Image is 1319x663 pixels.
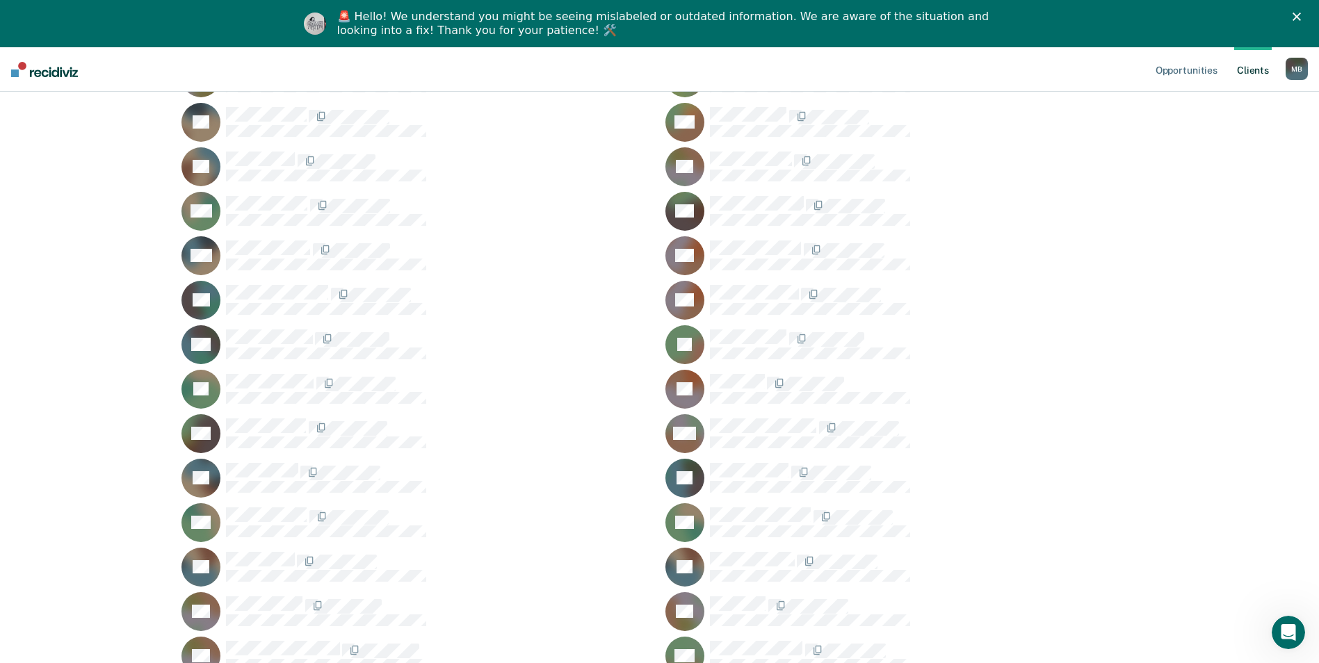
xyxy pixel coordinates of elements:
div: M B [1286,58,1308,80]
button: MB [1286,58,1308,80]
a: Opportunities [1153,47,1220,92]
img: Recidiviz [11,62,78,77]
div: Close [1293,13,1306,21]
img: Profile image for Kim [304,13,326,35]
a: Clients [1234,47,1272,92]
div: 🚨 Hello! We understand you might be seeing mislabeled or outdated information. We are aware of th... [337,10,994,38]
iframe: Intercom live chat [1272,616,1305,649]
